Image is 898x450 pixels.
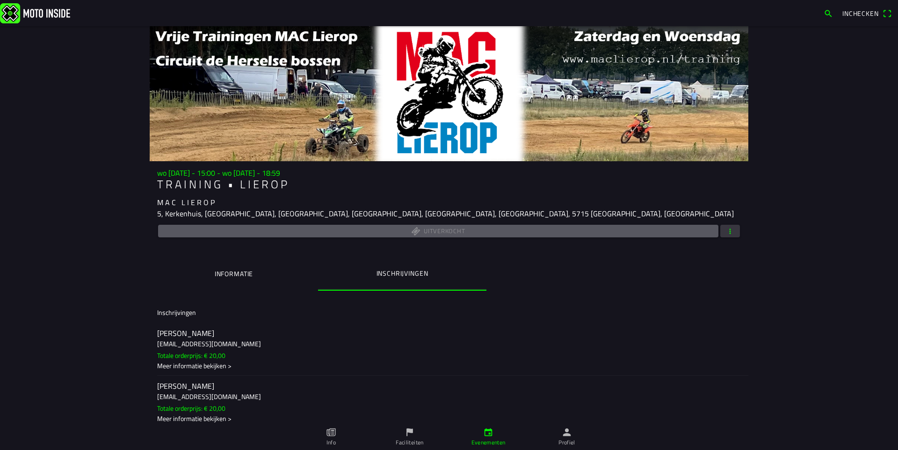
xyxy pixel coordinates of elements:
ion-text: Totale orderprijs: € 20,00 [157,350,225,360]
ion-label: Faciliteiten [396,438,423,447]
ion-icon: paper [326,427,336,437]
h2: [PERSON_NAME] [157,329,741,338]
span: Inchecken [842,8,879,18]
ion-label: Inschrijvingen [157,307,196,317]
div: Meer informatie bekijken > [157,361,741,371]
ion-label: Info [326,438,336,447]
ion-text: M A C L I E R O P [157,197,215,208]
ion-label: Profiel [558,438,575,447]
a: search [819,5,838,21]
ion-label: Evenementen [471,438,506,447]
ion-label: Inschrijvingen [377,268,428,279]
ion-icon: person [562,427,572,437]
h3: [EMAIL_ADDRESS][DOMAIN_NAME] [157,339,741,349]
h3: [EMAIL_ADDRESS][DOMAIN_NAME] [157,392,741,402]
h2: [PERSON_NAME] [157,382,741,391]
h1: T R A I N I N G • L I E R O P [157,178,741,191]
ion-text: 5, Kerkenhuis, [GEOGRAPHIC_DATA], [GEOGRAPHIC_DATA], [GEOGRAPHIC_DATA], [GEOGRAPHIC_DATA], [GEOGR... [157,208,734,219]
h3: wo [DATE] - 15:00 - wo [DATE] - 18:59 [157,169,741,178]
ion-text: Totale orderprijs: € 20,00 [157,404,225,414]
div: Meer informatie bekijken > [157,414,741,424]
ion-icon: calendar [483,427,493,437]
a: Incheckenqr scanner [838,5,896,21]
ion-label: Informatie [215,269,253,279]
ion-icon: flag [405,427,415,437]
